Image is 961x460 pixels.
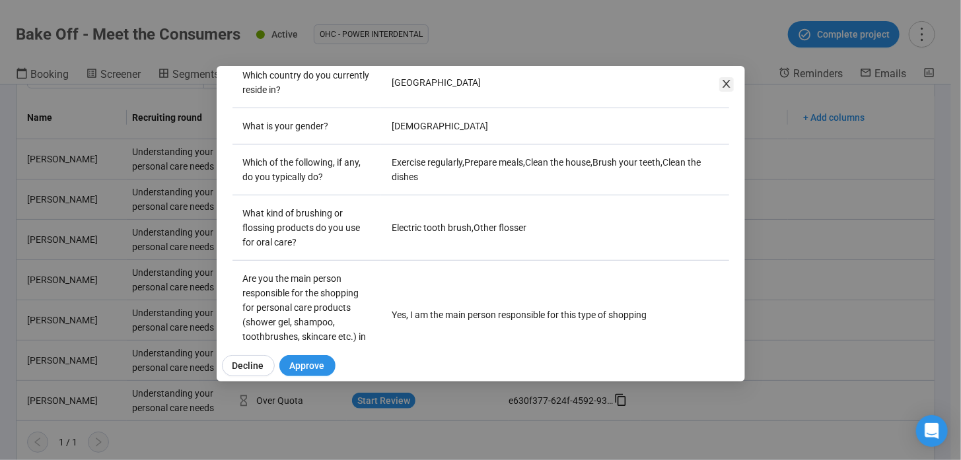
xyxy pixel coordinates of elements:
span: Decline [232,358,264,373]
td: Which country do you currently reside in? [232,57,382,108]
button: Close [719,77,734,92]
td: Electric tooth brush , Other flosser [381,195,729,261]
div: Open Intercom Messenger [916,415,948,447]
span: close [721,79,732,89]
td: Yes, I am the main person responsible for this type of shopping [381,261,729,370]
td: What is your gender? [232,108,382,145]
td: [DEMOGRAPHIC_DATA] [381,108,729,145]
td: What kind of brushing or flossing products do you use for oral care? [232,195,382,261]
td: Exercise regularly , Prepare meals , Clean the house , Brush your teeth , Clean the dishes [381,145,729,195]
button: Approve [279,355,336,376]
td: Are you the main person responsible for the shopping for personal care products (shower gel, sham... [232,261,382,370]
span: Approve [290,358,325,373]
td: Which of the following, if any, do you typically do? [232,145,382,195]
button: Decline [222,355,275,376]
td: [GEOGRAPHIC_DATA] [381,57,729,108]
